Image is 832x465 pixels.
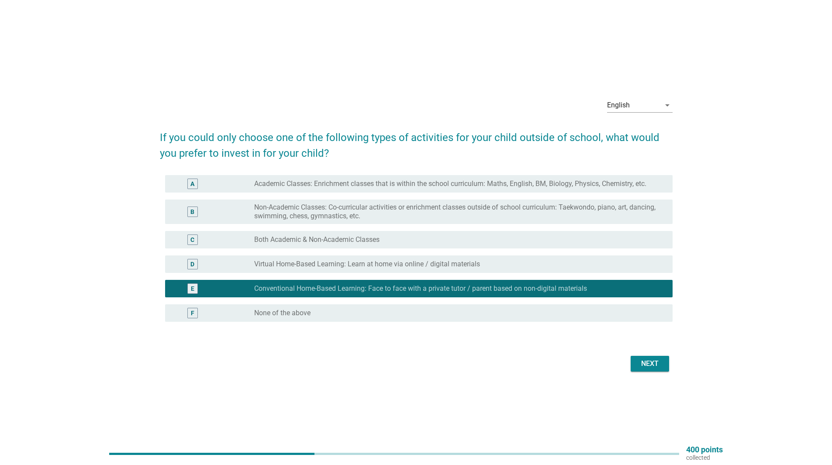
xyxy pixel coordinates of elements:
[160,121,673,161] h2: If you could only choose one of the following types of activities for your child outside of schoo...
[254,235,380,244] label: Both Academic & Non-Academic Classes
[254,284,587,293] label: Conventional Home-Based Learning: Face to face with a private tutor / parent based on non-digital...
[254,260,480,269] label: Virtual Home-Based Learning: Learn at home via online / digital materials
[686,454,723,462] p: collected
[607,101,630,109] div: English
[686,446,723,454] p: 400 points
[631,356,669,372] button: Next
[190,207,194,216] div: B
[190,259,194,269] div: D
[190,235,194,244] div: C
[662,100,673,110] i: arrow_drop_down
[254,309,311,317] label: None of the above
[191,284,194,293] div: E
[191,308,194,317] div: F
[254,179,646,188] label: Academic Classes: Enrichment classes that is within the school curriculum: Maths, English, BM, Bi...
[638,358,662,369] div: Next
[254,203,659,220] label: Non-Academic Classes: Co-curricular activities or enrichment classes outside of school curriculum...
[190,179,194,188] div: A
